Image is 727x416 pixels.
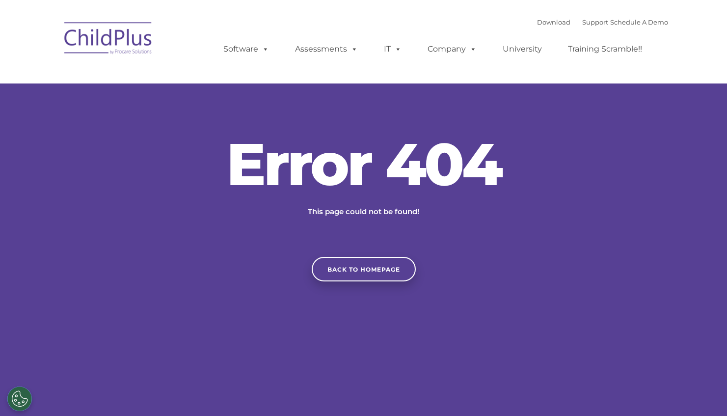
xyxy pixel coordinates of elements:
[582,18,608,26] a: Support
[418,39,486,59] a: Company
[261,206,467,218] p: This page could not be found!
[285,39,368,59] a: Assessments
[610,18,668,26] a: Schedule A Demo
[558,39,652,59] a: Training Scramble!!
[59,15,158,64] img: ChildPlus by Procare Solutions
[312,257,416,281] a: Back to homepage
[374,39,411,59] a: IT
[7,387,32,411] button: Cookies Settings
[537,18,668,26] font: |
[214,39,279,59] a: Software
[493,39,552,59] a: University
[216,135,511,194] h2: Error 404
[537,18,570,26] a: Download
